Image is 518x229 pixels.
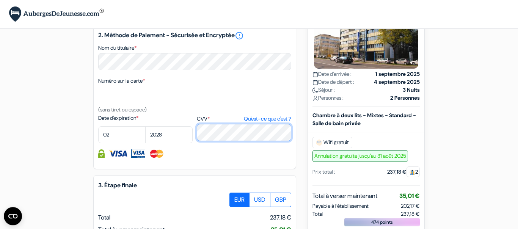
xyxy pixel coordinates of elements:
[312,88,318,93] img: moon.svg
[98,114,193,122] label: Date d'expiration
[371,219,393,226] span: 474 points
[270,213,291,222] span: 237,18 €
[270,193,291,207] label: GBP
[312,80,318,85] img: calendar.svg
[235,31,244,40] a: error_outline
[98,44,137,52] label: Nom du titulaire
[98,106,147,113] small: (sans tiret ou espace)
[387,168,420,176] div: 237,18 €
[374,78,420,86] strong: 4 septembre 2025
[98,77,145,85] label: Numéro sur la carte
[197,115,291,123] label: CVV
[312,86,335,94] span: Séjour :
[131,149,145,158] img: Visa Electron
[403,86,420,94] strong: 3 Nuits
[312,210,323,218] span: Total
[230,193,291,207] div: Basic radio toggle button group
[312,150,408,162] span: Annulation gratuite jusqu'au 31 août 2025
[312,112,416,127] b: Chambre à deux lits - Mixtes - Standard - Salle de bain privée
[390,94,420,102] strong: 2 Personnes
[9,6,104,22] img: AubergesDeJeunesse.com
[399,192,420,200] span: 35,01 €
[316,140,322,146] img: free_wifi.svg
[312,94,344,102] span: Personnes :
[312,202,369,210] span: Payable à l’établissement
[407,166,420,177] span: 2
[375,70,420,78] strong: 1 septembre 2025
[312,96,318,101] img: user_icon.svg
[401,202,420,209] span: 202,17 €
[4,207,22,225] button: CMP-Widget öffnen
[312,70,352,78] span: Date d'arrivée :
[249,193,270,207] label: USD
[149,149,165,158] img: Master Card
[312,191,377,201] span: Total à verser maintenant
[401,210,420,218] span: 237,18 €
[312,72,318,77] img: calendar.svg
[98,213,110,221] span: Total
[312,78,354,86] span: Date de départ :
[312,168,335,176] div: Prix total :
[98,182,291,189] h5: 3. Étape finale
[98,31,291,40] h5: 2. Méthode de Paiement - Sécurisée et Encryptée
[244,115,291,123] a: Qu'est-ce que c'est ?
[98,149,105,158] img: Information de carte de crédit entièrement encryptée et sécurisée
[229,193,250,207] label: EUR
[410,169,415,175] img: guest.svg
[108,149,127,158] img: Visa
[312,137,352,148] span: Wifi gratuit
